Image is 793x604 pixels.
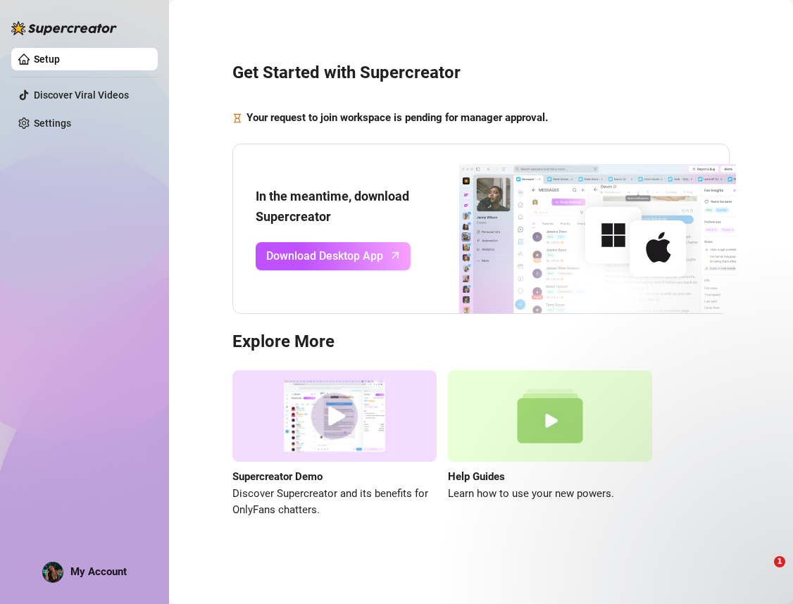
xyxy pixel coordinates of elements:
strong: Your request to join workspace is pending for manager approval. [246,111,548,124]
img: help guides [448,370,652,463]
a: Help GuidesLearn how to use your new powers. [448,370,652,519]
span: Discover Supercreator and its benefits for OnlyFans chatters. [232,486,437,519]
span: 1 [774,556,785,567]
span: Learn how to use your new powers. [448,486,652,503]
a: Setup [34,54,60,65]
a: Supercreator DemoDiscover Supercreator and its benefits for OnlyFans chatters. [232,370,437,519]
img: ACg8ocIEfvDue04838GfekIpcE4Jx6vKKP9EYFNC1ll0TLM5ZA=s96-c [43,562,63,582]
a: Discover Viral Videos [34,89,129,101]
span: My Account [70,565,127,578]
a: Download Desktop Apparrow-up [256,242,411,270]
strong: Help Guides [448,470,505,483]
h3: Get Started with Supercreator [232,62,730,84]
img: supercreator demo [232,370,437,463]
span: Download Desktop App [266,247,383,265]
img: download app [411,144,736,313]
strong: Supercreator Demo [232,470,323,483]
h3: Explore More [232,331,730,353]
a: Settings [34,118,71,129]
img: logo-BBDzfeDw.svg [11,21,117,35]
span: hourglass [232,110,242,127]
strong: In the meantime, download Supercreator [256,189,409,223]
span: arrow-up [387,247,404,263]
iframe: Intercom live chat [745,556,779,590]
